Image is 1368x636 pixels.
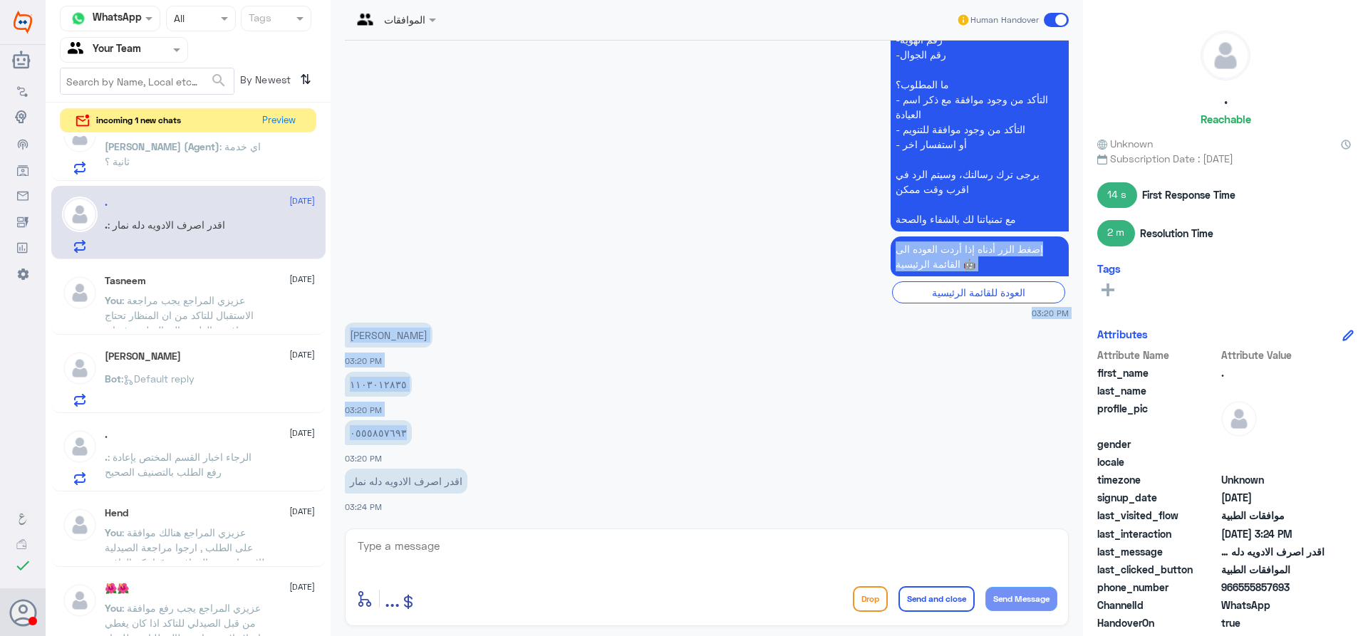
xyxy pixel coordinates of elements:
span: : Default reply [121,372,195,385]
h5: . [105,429,108,441]
span: ... [385,585,400,611]
img: defaultAdmin.png [62,350,98,386]
span: First Response Time [1142,187,1235,202]
span: 14 s [1097,182,1137,208]
span: 966555857693 [1221,580,1325,595]
span: profile_pic [1097,401,1218,434]
span: You [105,294,122,306]
span: phone_number [1097,580,1218,595]
span: موافقات الطبية [1221,508,1325,523]
span: locale [1097,454,1218,469]
span: last_message [1097,544,1218,559]
h5: . [1224,91,1228,108]
span: gender [1097,437,1218,452]
span: . [1221,365,1325,380]
img: defaultAdmin.png [62,583,98,618]
span: : الرجاء اخبار القسم المختص يإعادة رفع الطلب بالتصنيف الصحيح [105,451,252,478]
button: search [210,69,227,93]
span: . [105,219,108,231]
img: defaultAdmin.png [62,275,98,311]
button: Send and close [898,586,975,612]
p: 28/8/2025, 3:20 PM [345,323,432,348]
h5: 🌺🌺 [105,583,129,595]
button: Drop [853,586,888,612]
span: Subscription Date : [DATE] [1097,151,1354,166]
span: search [210,72,227,89]
img: defaultAdmin.png [62,118,98,154]
h6: Reachable [1201,113,1251,125]
span: ChannelId [1097,598,1218,612]
p: 28/8/2025, 3:20 PM [345,420,412,445]
span: : عزيزي المراجع هنالك موافقة على الطلب , ارجوا مراجعة الصيدلية للاستفادة من الموافقة , قدامكم الع... [105,526,264,568]
h5: . [105,197,108,209]
span: 2025-08-28T12:24:24.629Z [1221,526,1325,541]
p: 28/8/2025, 3:20 PM [345,372,412,397]
span: اقدر اصرف الادويه دله نمار [1221,544,1325,559]
i: ⇅ [300,68,311,91]
h6: Attributes [1097,328,1148,340]
span: You [105,602,122,614]
button: Preview [256,109,301,132]
span: last_name [1097,383,1218,398]
img: defaultAdmin.png [62,507,98,543]
img: defaultAdmin.png [1201,31,1250,80]
span: signup_date [1097,490,1218,505]
span: [DATE] [289,505,315,518]
span: first_name [1097,365,1218,380]
span: incoming 1 new chats [96,114,181,127]
span: null [1221,454,1325,469]
div: Tags [247,10,271,28]
span: Bot [105,372,121,385]
span: [PERSON_NAME] (Agent) [105,140,219,152]
h5: Tasneem [105,275,146,287]
span: : عزيزي المراجع يجب مراجعة الاستقبال للتاكد من ان المنظار تحتاج موافقة , الطبيب المعالج لم يرفع ا... [105,294,254,366]
h5: Abdullah [105,350,181,363]
h5: Hend [105,507,128,519]
span: 2 m [1097,220,1135,246]
span: [DATE] [289,580,315,593]
h6: Tags [1097,262,1121,275]
span: Unknown [1097,136,1153,151]
p: 28/8/2025, 3:20 PM [891,236,1069,276]
span: Unknown [1221,472,1325,487]
span: . [105,451,108,463]
img: defaultAdmin.png [1221,401,1257,437]
span: true [1221,615,1325,630]
span: 03:20 PM [1032,307,1069,319]
span: [DATE] [289,273,315,286]
button: Avatar [9,599,36,626]
span: Attribute Name [1097,348,1218,363]
img: defaultAdmin.png [62,429,98,464]
img: defaultAdmin.png [62,197,98,232]
img: whatsapp.png [68,8,89,29]
span: You [105,526,122,538]
span: [DATE] [289,194,315,207]
span: Resolution Time [1140,226,1213,241]
span: 2025-08-27T13:04:50.296Z [1221,490,1325,505]
i: check [14,557,31,574]
span: last_interaction [1097,526,1218,541]
span: الموافقات الطبية [1221,562,1325,577]
span: last_visited_flow [1097,508,1218,523]
span: 03:20 PM [345,454,382,463]
span: By Newest [234,68,294,96]
span: Attribute Value [1221,348,1325,363]
span: null [1221,437,1325,452]
span: [DATE] [289,348,315,361]
input: Search by Name, Local etc… [61,68,234,94]
p: 28/8/2025, 3:24 PM [345,469,467,494]
span: : اقدر اصرف الادويه دله نمار [108,219,225,231]
span: 03:20 PM [345,405,382,415]
img: yourTeam.svg [68,39,89,61]
span: last_clicked_button [1097,562,1218,577]
span: Human Handover [970,14,1039,26]
span: 03:20 PM [345,356,382,365]
button: ... [385,583,400,615]
span: HandoverOn [1097,615,1218,630]
span: [DATE] [289,427,315,439]
span: timezone [1097,472,1218,487]
button: Send Message [985,587,1057,611]
span: 03:24 PM [345,502,382,511]
div: العودة للقائمة الرئيسية [892,281,1065,303]
span: 2 [1221,598,1325,612]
